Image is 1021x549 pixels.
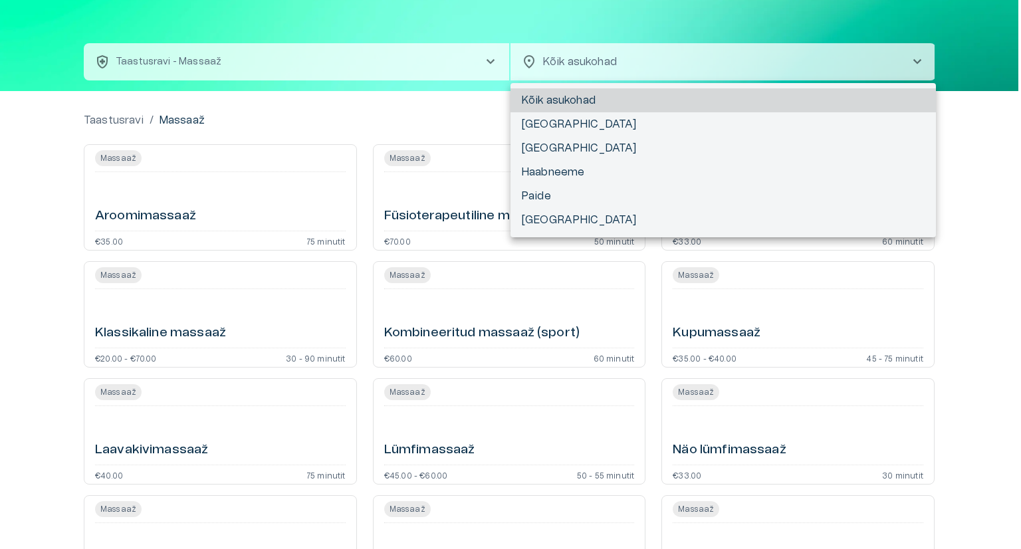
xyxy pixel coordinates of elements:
[510,208,936,232] li: [GEOGRAPHIC_DATA]
[510,184,936,208] li: Paide
[510,136,936,160] li: [GEOGRAPHIC_DATA]
[510,112,936,136] li: [GEOGRAPHIC_DATA]
[510,88,936,112] li: Kõik asukohad
[510,160,936,184] li: Haabneeme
